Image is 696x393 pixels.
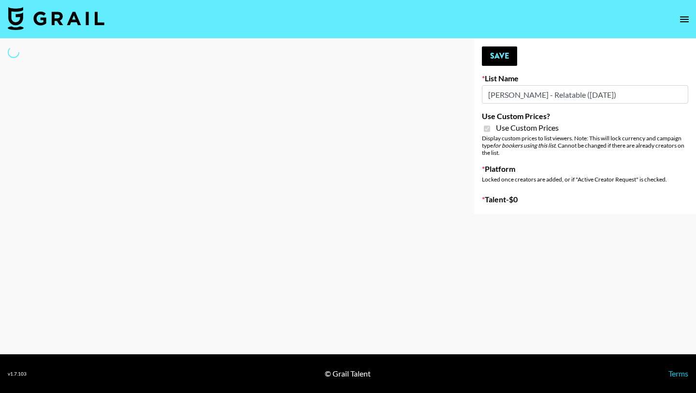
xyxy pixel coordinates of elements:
label: Platform [482,164,688,174]
div: Display custom prices to list viewers. Note: This will lock currency and campaign type . Cannot b... [482,135,688,156]
div: v 1.7.103 [8,371,27,377]
label: Use Custom Prices? [482,111,688,121]
div: © Grail Talent [325,369,371,378]
label: List Name [482,74,688,83]
a: Terms [668,369,688,378]
div: Locked once creators are added, or if "Active Creator Request" is checked. [482,176,688,183]
button: open drawer [675,10,694,29]
img: Grail Talent [8,7,104,30]
button: Save [482,46,517,66]
span: Use Custom Prices [496,123,559,133]
label: Talent - $ 0 [482,195,688,204]
em: for bookers using this list [493,142,555,149]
